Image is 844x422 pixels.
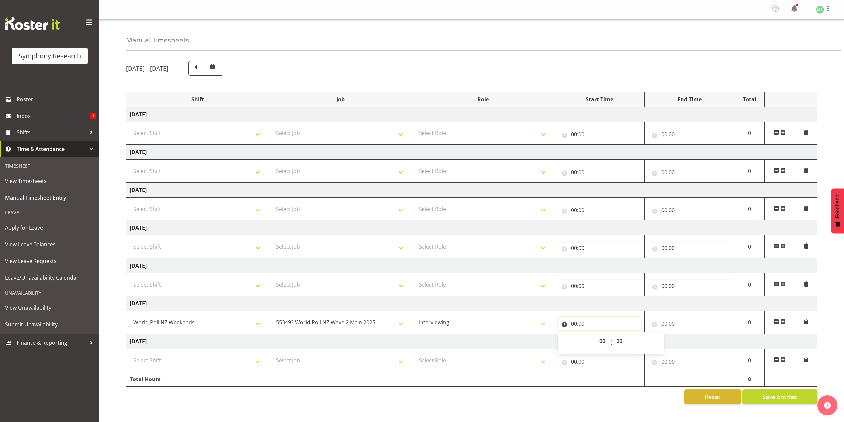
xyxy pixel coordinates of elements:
span: View Leave Balances [5,239,95,249]
span: Apply for Leave [5,223,95,233]
td: [DATE] [126,145,817,160]
input: Click to select... [558,279,641,293]
span: Inbox [17,111,90,121]
td: 0 [735,273,765,296]
h4: Manual Timesheets [126,36,189,44]
div: Start Time [558,95,641,103]
img: help-xxl-2.png [824,402,831,409]
input: Click to select... [648,355,731,368]
input: Click to select... [558,166,641,179]
span: : [610,334,612,351]
span: Shifts [17,127,86,137]
span: 1 [90,113,96,119]
div: Total [738,95,761,103]
input: Click to select... [648,279,731,293]
a: Manual Timesheet Entry [2,189,98,206]
a: View Timesheets [2,173,98,189]
span: Save Entries [762,392,797,401]
img: matthew-coleman1906.jpg [816,6,824,14]
div: Job [272,95,408,103]
td: [DATE] [126,258,817,273]
td: 0 [735,198,765,220]
input: Click to select... [648,241,731,255]
td: [DATE] [126,107,817,122]
input: Click to select... [558,355,641,368]
td: 0 [735,235,765,258]
img: Rosterit website logo [5,17,60,30]
a: Apply for Leave [2,219,98,236]
div: Unavailability [2,286,98,299]
span: Manual Timesheet Entry [5,193,95,203]
button: Feedback - Show survey [831,188,844,233]
td: 0 [735,122,765,145]
input: Click to select... [558,128,641,141]
input: Click to select... [558,204,641,217]
button: Reset [684,389,741,404]
input: Click to select... [648,204,731,217]
a: Leave/Unavailability Calendar [2,269,98,286]
div: End Time [648,95,731,103]
input: Click to select... [558,241,641,255]
td: Total Hours [126,372,269,387]
input: Click to select... [558,317,641,330]
a: View Unavailability [2,299,98,316]
span: Reset [705,392,720,401]
span: Time & Attendance [17,144,86,154]
span: View Leave Requests [5,256,95,266]
a: View Leave Requests [2,253,98,269]
input: Click to select... [648,166,731,179]
div: Role [415,95,551,103]
td: 0 [735,349,765,372]
td: [DATE] [126,183,817,198]
span: Leave/Unavailability Calendar [5,273,95,283]
a: View Leave Balances [2,236,98,253]
div: Symphony Research [19,51,81,61]
input: Click to select... [648,317,731,330]
td: [DATE] [126,296,817,311]
span: Feedback [835,195,841,218]
div: Leave [2,206,98,219]
input: Click to select... [648,128,731,141]
span: View Unavailability [5,303,95,313]
div: Timesheet [2,159,98,173]
a: Submit Unavailability [2,316,98,333]
button: Save Entries [742,389,817,404]
span: View Timesheets [5,176,95,186]
span: Submit Unavailability [5,319,95,329]
td: 0 [735,311,765,334]
td: 0 [735,372,765,387]
td: [DATE] [126,334,817,349]
td: 0 [735,160,765,183]
span: Roster [17,94,96,104]
div: Shift [130,95,265,103]
span: Finance & Reporting [17,338,86,348]
td: [DATE] [126,220,817,235]
h5: [DATE] - [DATE] [126,65,168,72]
